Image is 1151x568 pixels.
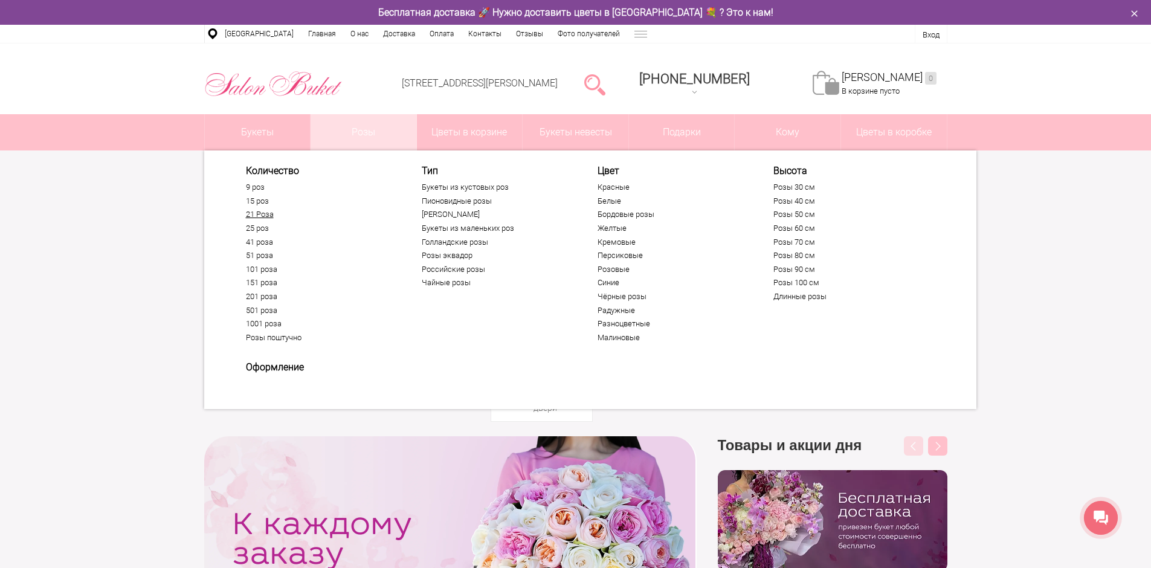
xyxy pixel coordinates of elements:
[422,278,570,288] a: Чайные розы
[598,278,746,288] a: Синие
[928,436,947,456] button: Next
[598,292,746,302] a: Чёрные розы
[246,292,395,302] a: 201 роза
[402,77,558,89] a: [STREET_ADDRESS][PERSON_NAME]
[639,71,750,86] span: [PHONE_NUMBER]
[422,25,461,43] a: Оплата
[246,265,395,274] a: 101 роза
[509,25,550,43] a: Отзывы
[246,196,395,206] a: 15 роз
[195,6,956,19] div: Бесплатная доставка 🚀 Нужно доставить цветы в [GEOGRAPHIC_DATA] 💐 ? Это к нам!
[205,114,311,150] a: Букеты
[422,165,570,176] span: Тип
[598,306,746,315] a: Радужные
[246,251,395,260] a: 51 роза
[773,165,922,176] span: Высота
[422,210,570,219] a: [PERSON_NAME]
[311,114,416,150] a: Розы
[841,114,947,150] a: Цветы в коробке
[523,114,628,150] a: Букеты невесты
[246,319,395,329] a: 1001 роза
[598,182,746,192] a: Красные
[422,182,570,192] a: Букеты из кустовых роз
[598,224,746,233] a: Желтые
[718,436,947,470] h3: Товары и акции дня
[246,182,395,192] a: 9 роз
[461,25,509,43] a: Контакты
[773,292,922,302] a: Длинные розы
[773,224,922,233] a: Розы 60 см
[301,25,343,43] a: Главная
[842,86,900,95] span: В корзине пусто
[246,210,395,219] a: 21 Роза
[773,210,922,219] a: Розы 50 см
[218,25,301,43] a: [GEOGRAPHIC_DATA]
[422,251,570,260] a: Розы эквадор
[925,72,937,85] ins: 0
[773,182,922,192] a: Розы 30 см
[422,265,570,274] a: Российские розы
[204,68,343,100] img: Цветы Нижний Новгород
[246,224,395,233] a: 25 роз
[417,114,523,150] a: Цветы в корзине
[773,265,922,274] a: Розы 90 см
[773,278,922,288] a: Розы 100 см
[422,224,570,233] a: Букеты из маленьких роз
[598,319,746,329] a: Разноцветные
[246,333,395,343] a: Розы поштучно
[735,114,840,150] span: Кому
[598,333,746,343] a: Малиновые
[246,306,395,315] a: 501 роза
[246,361,395,373] span: Оформление
[422,237,570,247] a: Голландские розы
[598,251,746,260] a: Персиковые
[343,25,376,43] a: О нас
[598,210,746,219] a: Бордовые розы
[598,265,746,274] a: Розовые
[773,196,922,206] a: Розы 40 см
[598,165,746,176] span: Цвет
[842,71,937,85] a: [PERSON_NAME]
[632,67,757,102] a: [PHONE_NUMBER]
[246,165,395,176] span: Количество
[376,25,422,43] a: Доставка
[629,114,735,150] a: Подарки
[598,196,746,206] a: Белые
[773,251,922,260] a: Розы 80 см
[246,237,395,247] a: 41 роза
[550,25,627,43] a: Фото получателей
[246,278,395,288] a: 151 роза
[534,387,583,412] div: сервис до самой двери
[923,30,940,39] a: Вход
[773,237,922,247] a: Розы 70 см
[598,237,746,247] a: Кремовые
[422,196,570,206] a: Пионовидные розы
